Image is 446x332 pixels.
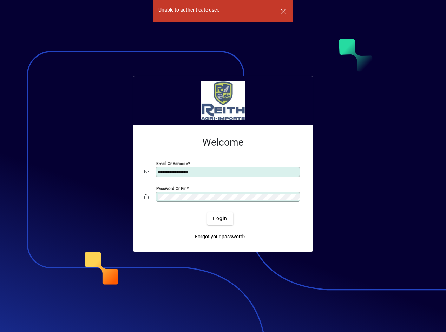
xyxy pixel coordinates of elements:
[213,215,227,222] span: Login
[156,186,186,191] mat-label: Password or Pin
[144,137,302,148] h2: Welcome
[275,3,291,20] button: Dismiss
[192,231,249,243] a: Forgot your password?
[207,212,233,225] button: Login
[156,161,188,166] mat-label: Email or Barcode
[195,233,246,240] span: Forgot your password?
[158,6,219,14] div: Unable to authenticate user.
